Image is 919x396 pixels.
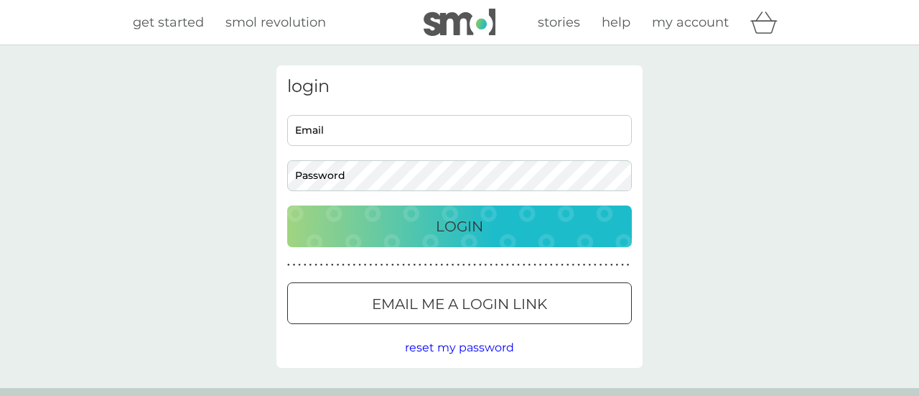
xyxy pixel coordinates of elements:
[429,262,432,269] p: ●
[419,262,421,269] p: ●
[314,262,317,269] p: ●
[381,262,383,269] p: ●
[602,12,630,33] a: help
[369,262,372,269] p: ●
[468,262,471,269] p: ●
[287,262,290,269] p: ●
[495,262,498,269] p: ●
[424,9,495,36] img: smol
[538,12,580,33] a: stories
[372,293,547,316] p: Email me a login link
[594,262,597,269] p: ●
[347,262,350,269] p: ●
[331,262,334,269] p: ●
[225,12,326,33] a: smol revolution
[408,262,411,269] p: ●
[287,76,632,97] h3: login
[652,14,729,30] span: my account
[600,262,602,269] p: ●
[556,262,559,269] p: ●
[309,262,312,269] p: ●
[550,262,553,269] p: ●
[621,262,624,269] p: ●
[413,262,416,269] p: ●
[602,14,630,30] span: help
[533,262,536,269] p: ●
[287,206,632,247] button: Login
[424,262,427,269] p: ●
[225,14,326,30] span: smol revolution
[391,262,394,269] p: ●
[577,262,580,269] p: ●
[538,14,580,30] span: stories
[353,262,356,269] p: ●
[402,262,405,269] p: ●
[750,8,786,37] div: basket
[485,262,488,269] p: ●
[500,262,503,269] p: ●
[298,262,301,269] p: ●
[479,262,482,269] p: ●
[364,262,367,269] p: ●
[304,262,307,269] p: ●
[523,262,526,269] p: ●
[517,262,520,269] p: ●
[320,262,323,269] p: ●
[397,262,400,269] p: ●
[566,262,569,269] p: ●
[490,262,493,269] p: ●
[583,262,586,269] p: ●
[457,262,459,269] p: ●
[337,262,340,269] p: ●
[627,262,630,269] p: ●
[506,262,509,269] p: ●
[436,215,483,238] p: Login
[588,262,591,269] p: ●
[287,282,632,324] button: Email me a login link
[605,262,607,269] p: ●
[462,262,465,269] p: ●
[325,262,328,269] p: ●
[539,262,542,269] p: ●
[435,262,438,269] p: ●
[358,262,361,269] p: ●
[610,262,613,269] p: ●
[528,262,531,269] p: ●
[652,12,729,33] a: my account
[512,262,515,269] p: ●
[405,339,514,357] button: reset my password
[405,341,514,354] span: reset my password
[386,262,388,269] p: ●
[452,262,454,269] p: ●
[342,262,345,269] p: ●
[375,262,378,269] p: ●
[473,262,476,269] p: ●
[133,14,204,30] span: get started
[133,12,204,33] a: get started
[446,262,449,269] p: ●
[293,262,296,269] p: ●
[616,262,619,269] p: ●
[441,262,444,269] p: ●
[544,262,547,269] p: ●
[572,262,575,269] p: ●
[561,262,564,269] p: ●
